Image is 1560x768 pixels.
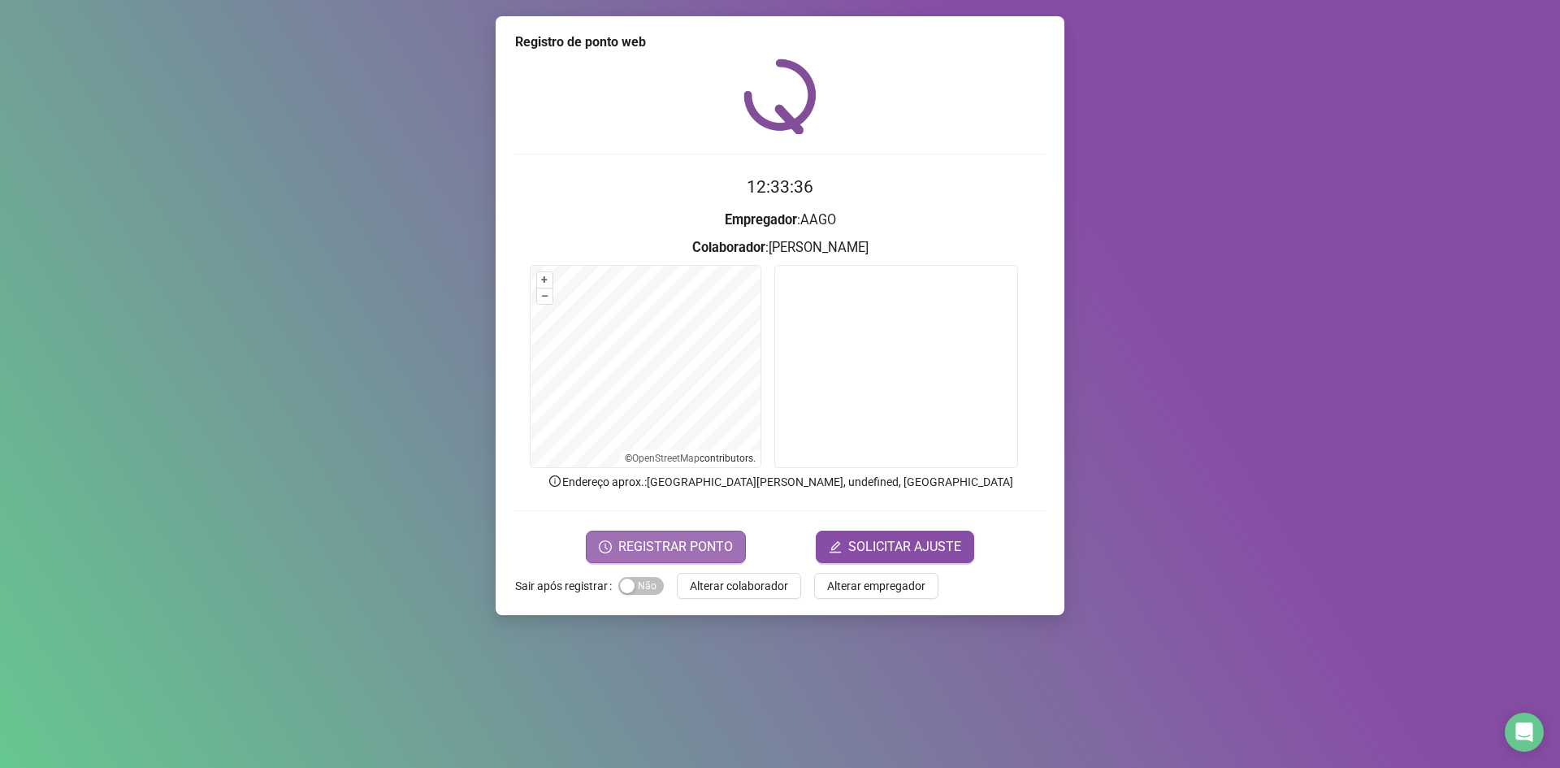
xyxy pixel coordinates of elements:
[677,573,801,599] button: Alterar colaborador
[692,240,765,255] strong: Colaborador
[625,453,756,464] li: © contributors.
[515,473,1045,491] p: Endereço aprox. : [GEOGRAPHIC_DATA][PERSON_NAME], undefined, [GEOGRAPHIC_DATA]
[690,577,788,595] span: Alterar colaborador
[632,453,700,464] a: OpenStreetMap
[537,289,552,304] button: –
[548,474,562,488] span: info-circle
[827,577,925,595] span: Alterar empregador
[537,272,552,288] button: +
[814,573,938,599] button: Alterar empregador
[743,59,817,134] img: QRPoint
[829,540,842,553] span: edit
[599,540,612,553] span: clock-circle
[515,573,618,599] label: Sair após registrar
[747,177,813,197] time: 12:33:36
[1505,713,1544,752] div: Open Intercom Messenger
[515,33,1045,52] div: Registro de ponto web
[848,537,961,557] span: SOLICITAR AJUSTE
[618,537,733,557] span: REGISTRAR PONTO
[725,212,797,228] strong: Empregador
[816,531,974,563] button: editSOLICITAR AJUSTE
[515,210,1045,231] h3: : AAGO
[586,531,746,563] button: REGISTRAR PONTO
[515,237,1045,258] h3: : [PERSON_NAME]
